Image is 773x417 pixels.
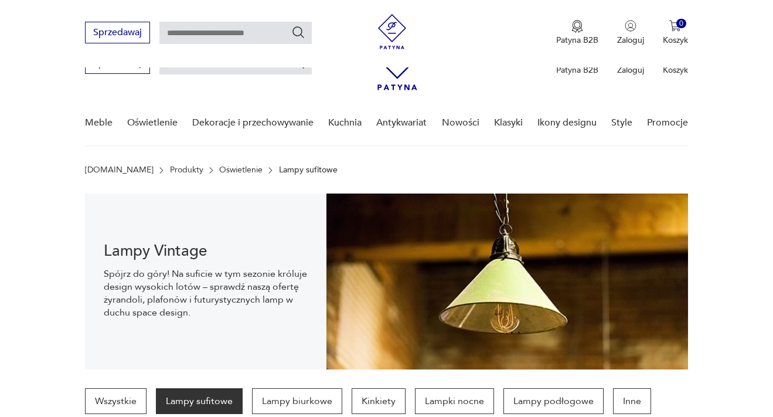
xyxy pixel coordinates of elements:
[328,100,362,145] a: Kuchnia
[647,100,688,145] a: Promocje
[617,35,644,46] p: Zaloguj
[556,35,598,46] p: Patyna B2B
[156,388,243,414] a: Lampy sufitowe
[170,165,203,175] a: Produkty
[625,20,636,32] img: Ikonka użytkownika
[376,100,427,145] a: Antykwariat
[556,20,598,46] a: Ikona medaluPatyna B2B
[85,100,113,145] a: Meble
[571,20,583,33] img: Ikona medalu
[663,20,688,46] button: 0Koszyk
[556,20,598,46] button: Patyna B2B
[663,35,688,46] p: Koszyk
[291,25,305,39] button: Szukaj
[192,100,314,145] a: Dekoracje i przechowywanie
[219,165,263,175] a: Oświetlenie
[663,65,688,76] p: Koszyk
[104,267,308,319] p: Spójrz do góry! Na suficie w tym sezonie króluje design wysokich lotów – sprawdź naszą ofertę żyr...
[252,388,342,414] a: Lampy biurkowe
[617,20,644,46] button: Zaloguj
[676,19,686,29] div: 0
[85,22,150,43] button: Sprzedawaj
[613,388,651,414] a: Inne
[352,388,406,414] a: Kinkiety
[617,65,644,76] p: Zaloguj
[127,100,178,145] a: Oświetlenie
[611,100,632,145] a: Style
[669,20,681,32] img: Ikona koszyka
[537,100,597,145] a: Ikony designu
[415,388,494,414] a: Lampki nocne
[556,65,598,76] p: Patyna B2B
[503,388,604,414] a: Lampy podłogowe
[85,60,150,68] a: Sprzedawaj
[494,100,523,145] a: Klasyki
[85,388,147,414] a: Wszystkie
[85,165,154,175] a: [DOMAIN_NAME]
[374,14,410,49] img: Patyna - sklep z meblami i dekoracjami vintage
[326,194,688,369] img: Lampy sufitowe w stylu vintage
[104,244,308,258] h1: Lampy Vintage
[279,165,338,175] p: Lampy sufitowe
[85,29,150,38] a: Sprzedawaj
[442,100,479,145] a: Nowości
